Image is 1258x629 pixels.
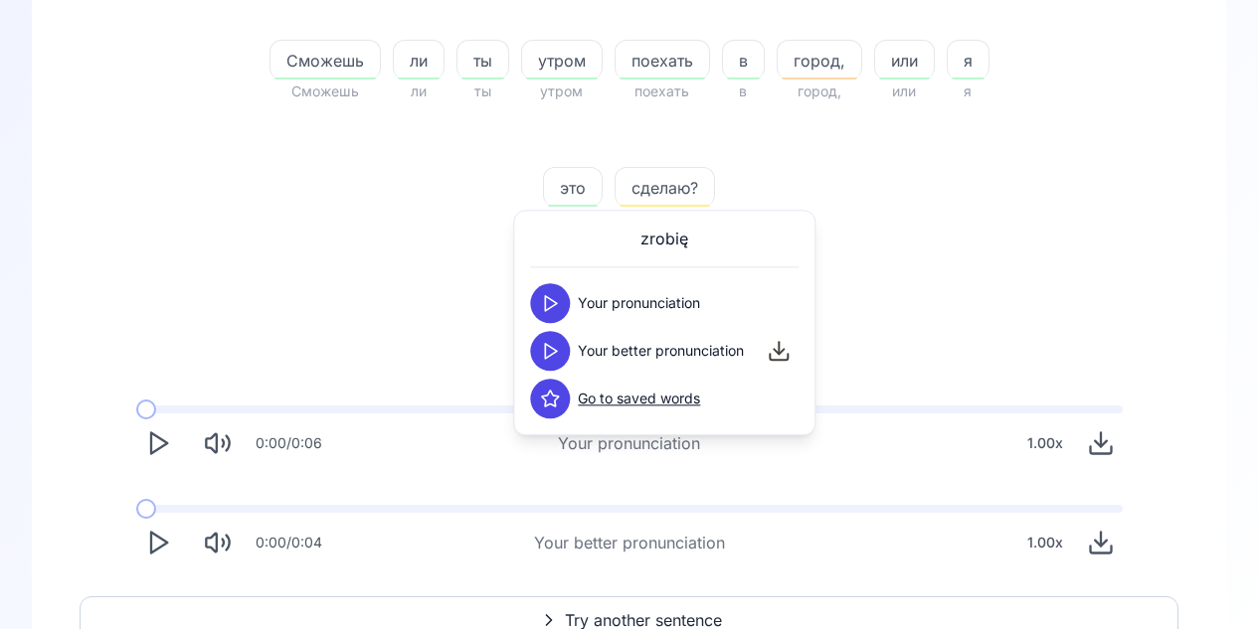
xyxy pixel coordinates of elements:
[875,49,934,73] span: или
[777,79,862,103] span: город,
[534,531,725,554] div: Your better pronunciation
[270,79,381,103] span: Сможешь
[522,49,602,73] span: утром
[393,40,445,79] button: ли
[874,40,935,79] button: или
[616,176,714,200] span: сделаю?
[722,79,765,103] span: в
[393,79,445,103] span: ли
[578,341,744,361] span: Your better pronunciation
[521,79,603,103] span: утром
[196,521,240,564] button: Mute
[456,79,509,103] span: ты
[521,40,603,79] button: утром
[1079,421,1123,465] button: Download audio
[558,431,700,455] div: Your pronunciation
[196,421,240,465] button: Mute
[1019,423,1071,463] div: 1.00 x
[136,521,180,564] button: Play
[543,167,603,207] button: это
[948,49,988,73] span: я
[615,79,710,103] span: поехать
[723,49,764,73] span: в
[543,207,603,231] span: это
[270,40,381,79] button: Сможешь
[544,176,602,200] span: это
[256,533,322,552] div: 0:00 / 0:04
[270,49,380,73] span: Сможешь
[578,293,700,313] span: Your pronunciation
[456,40,509,79] button: ты
[615,167,715,207] button: сделаю?
[1079,521,1123,564] button: Download audio
[256,433,322,453] div: 0:00 / 0:06
[874,79,935,103] span: или
[616,49,709,73] span: поехать
[615,207,715,231] span: сделаю?
[778,49,861,73] span: город,
[777,40,862,79] button: город,
[394,49,444,73] span: ли
[578,389,700,408] a: Go to saved words
[136,421,180,465] button: Play
[640,227,688,250] span: zrobię
[1019,523,1071,562] div: 1.00 x
[457,49,508,73] span: ты
[722,40,765,79] button: в
[615,40,710,79] button: поехать
[947,79,989,103] span: я
[947,40,989,79] button: я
